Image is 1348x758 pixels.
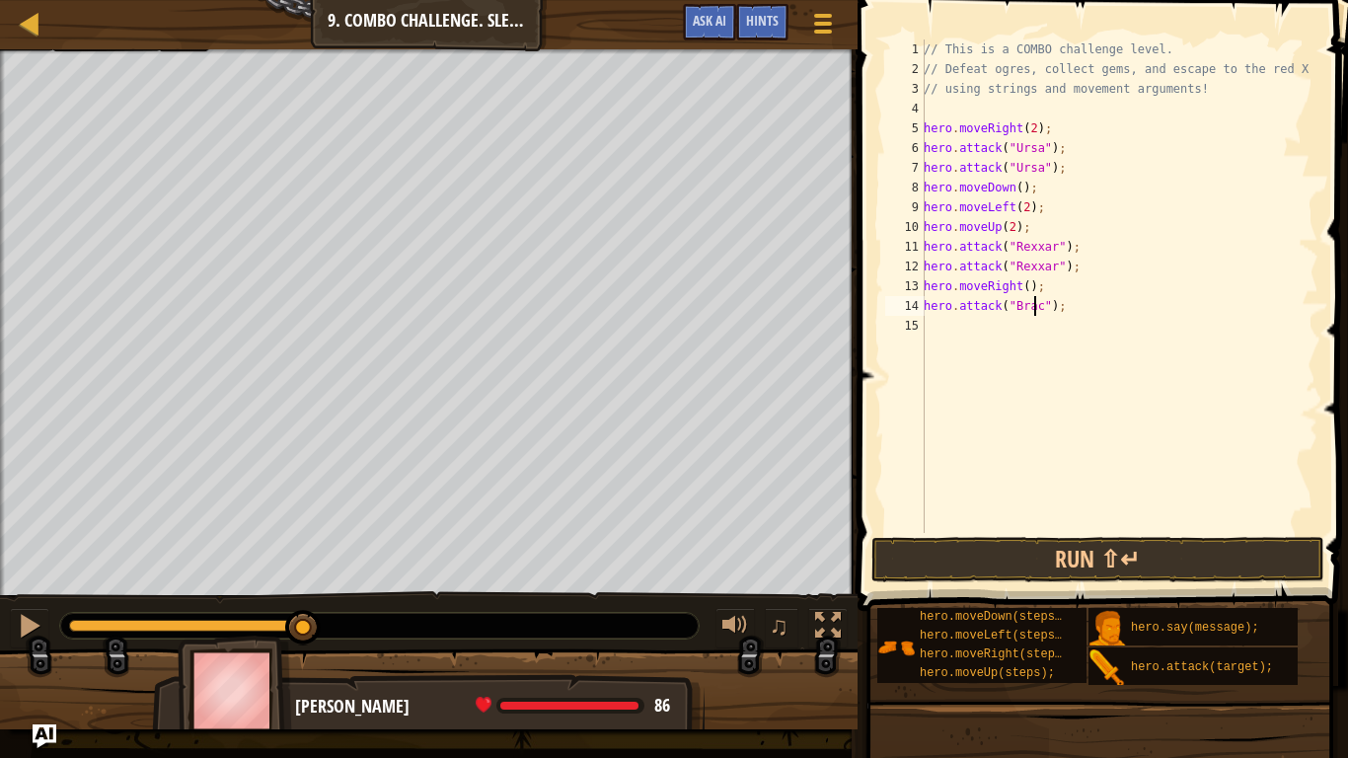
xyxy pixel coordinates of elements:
img: portrait.png [877,629,915,666]
img: thang_avatar_frame.png [178,636,292,745]
div: 12 [885,257,925,276]
div: 1 [885,39,925,59]
div: 15 [885,316,925,336]
div: 7 [885,158,925,178]
span: ♫ [769,611,788,641]
div: 13 [885,276,925,296]
div: 3 [885,79,925,99]
div: 6 [885,138,925,158]
button: Toggle fullscreen [808,608,848,648]
span: hero.moveDown(steps); [920,610,1069,624]
button: ♫ [765,608,798,648]
div: 10 [885,217,925,237]
button: Run ⇧↵ [871,537,1324,582]
button: Ask AI [33,724,56,748]
div: 2 [885,59,925,79]
div: 11 [885,237,925,257]
span: Ask AI [693,11,726,30]
div: [PERSON_NAME] [295,694,685,720]
div: 14 [885,296,925,316]
button: Ask AI [683,4,736,40]
span: hero.say(message); [1131,621,1259,635]
img: portrait.png [1088,610,1126,647]
div: 8 [885,178,925,197]
span: hero.moveUp(steps); [920,666,1055,680]
div: 4 [885,99,925,118]
div: 5 [885,118,925,138]
button: Show game menu [798,4,848,50]
img: portrait.png [1088,649,1126,687]
span: hero.moveRight(steps); [920,647,1076,661]
span: hero.attack(target); [1131,660,1273,674]
button: Adjust volume [715,608,755,648]
span: hero.moveLeft(steps); [920,629,1069,643]
span: 86 [654,693,670,718]
div: 9 [885,197,925,217]
div: health: 86 / 88 [476,697,670,715]
button: Ctrl + P: Pause [10,608,49,648]
span: Hints [746,11,779,30]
